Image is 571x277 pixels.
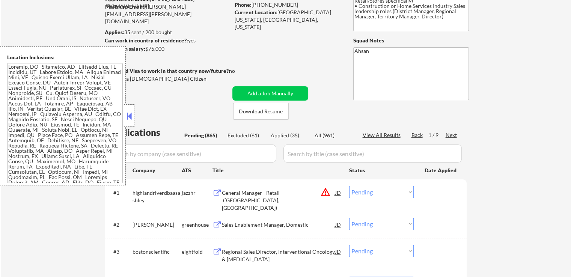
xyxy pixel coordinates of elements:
[105,37,188,44] strong: Can work in country of residence?:
[446,131,458,139] div: Next
[425,167,458,174] div: Date Applied
[334,245,342,258] div: JD
[105,29,230,36] div: 35 sent / 200 bought
[133,221,182,229] div: [PERSON_NAME]
[182,167,212,174] div: ATS
[334,218,342,231] div: JD
[105,75,232,83] div: Yes, I am a [DEMOGRAPHIC_DATA] Citizen
[107,145,276,163] input: Search by company (case sensitive)
[349,163,414,177] div: Status
[105,3,144,10] strong: Mailslurp Email:
[283,145,462,163] input: Search by title (case sensitive)
[182,221,212,229] div: greenhouse
[353,37,469,44] div: Squad Notes
[113,189,127,197] div: #1
[222,221,335,229] div: Sales Enablement Manager, Domestic
[105,3,230,25] div: [PERSON_NAME][EMAIL_ADDRESS][PERSON_NAME][DOMAIN_NAME]
[235,1,341,9] div: [PHONE_NUMBER]
[235,9,341,31] div: [GEOGRAPHIC_DATA][US_STATE], [GEOGRAPHIC_DATA], [US_STATE]
[222,248,335,263] div: Regional Sales Director, Interventional Oncology & [MEDICAL_DATA]
[315,132,352,139] div: All (961)
[133,248,182,256] div: bostonscientific
[184,132,222,139] div: Pending (865)
[107,128,182,137] div: Applications
[113,248,127,256] div: #3
[182,248,212,256] div: eightfold
[222,189,335,211] div: General Manager - Retail ([GEOGRAPHIC_DATA], [GEOGRAPHIC_DATA])
[363,131,403,139] div: View All Results
[232,86,308,101] button: Add a Job Manually
[182,189,212,197] div: jazzhr
[105,45,145,52] strong: Minimum salary:
[411,131,423,139] div: Back
[235,9,277,15] strong: Current Location:
[133,189,182,204] div: highlandriverdbaasashley
[105,45,230,53] div: $75,000
[227,132,265,139] div: Excluded (61)
[320,187,331,197] button: warning_amber
[229,67,250,75] div: no
[7,54,123,61] div: Location Inclusions:
[235,2,252,8] strong: Phone:
[334,186,342,199] div: JD
[105,37,227,44] div: yes
[428,131,446,139] div: 1 / 9
[105,29,124,35] strong: Applies:
[271,132,308,139] div: Applied (35)
[212,167,342,174] div: Title
[233,103,289,120] button: Download Resume
[133,167,182,174] div: Company
[113,221,127,229] div: #2
[105,68,230,74] strong: Will need Visa to work in that country now/future?:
